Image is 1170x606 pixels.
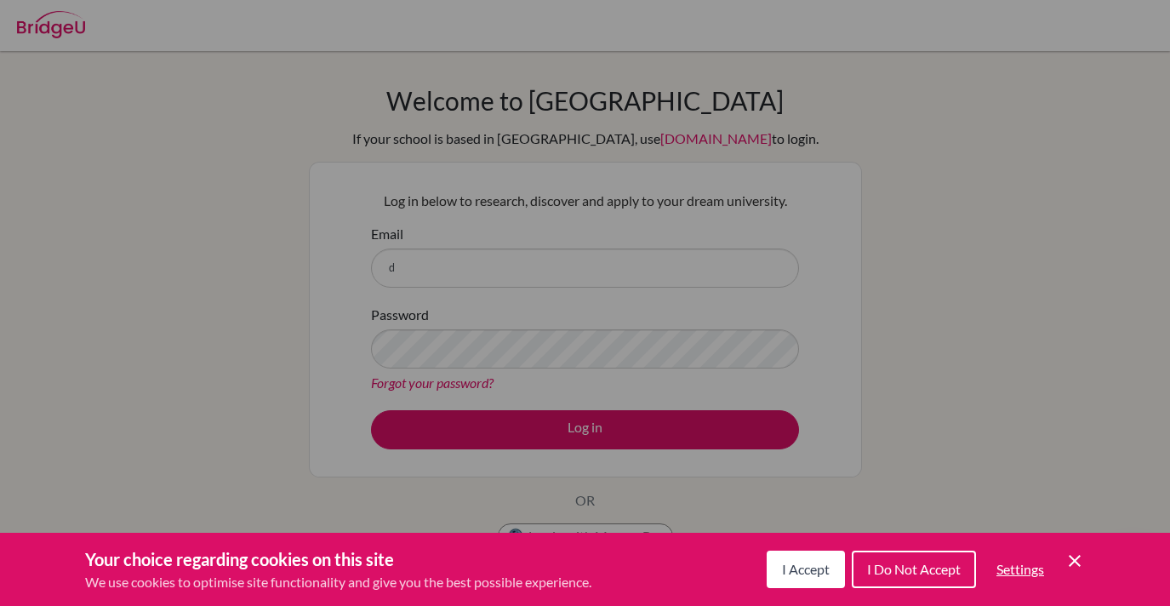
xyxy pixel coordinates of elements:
[782,561,830,577] span: I Accept
[85,546,591,572] h3: Your choice regarding cookies on this site
[996,561,1044,577] span: Settings
[1064,551,1085,571] button: Save and close
[85,572,591,592] p: We use cookies to optimise site functionality and give you the best possible experience.
[867,561,961,577] span: I Do Not Accept
[983,552,1058,586] button: Settings
[852,551,976,588] button: I Do Not Accept
[767,551,845,588] button: I Accept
